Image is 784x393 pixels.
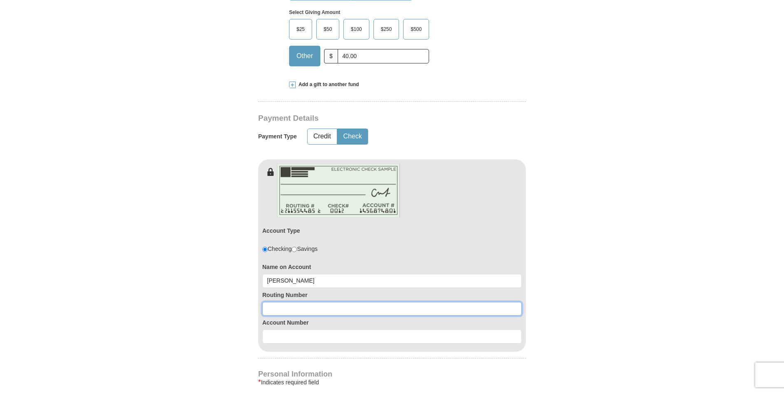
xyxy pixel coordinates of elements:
span: Add a gift to another fund [296,81,359,88]
span: $50 [320,23,336,35]
h3: Payment Details [258,114,468,123]
label: Routing Number [262,291,522,299]
img: check-en.png [277,164,400,218]
span: $250 [377,23,396,35]
input: Other Amount [338,49,429,63]
span: $ [324,49,338,63]
button: Credit [308,129,337,144]
div: Indicates required field [258,377,526,387]
div: Checking Savings [262,245,317,253]
strong: Select Giving Amount [289,9,340,15]
h4: Personal Information [258,371,526,377]
span: $25 [292,23,309,35]
label: Account Type [262,227,300,235]
span: $100 [347,23,366,35]
span: $500 [406,23,426,35]
label: Account Number [262,318,522,327]
button: Check [338,129,368,144]
span: Other [292,50,317,62]
label: Name on Account [262,263,522,271]
h5: Payment Type [258,133,297,140]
